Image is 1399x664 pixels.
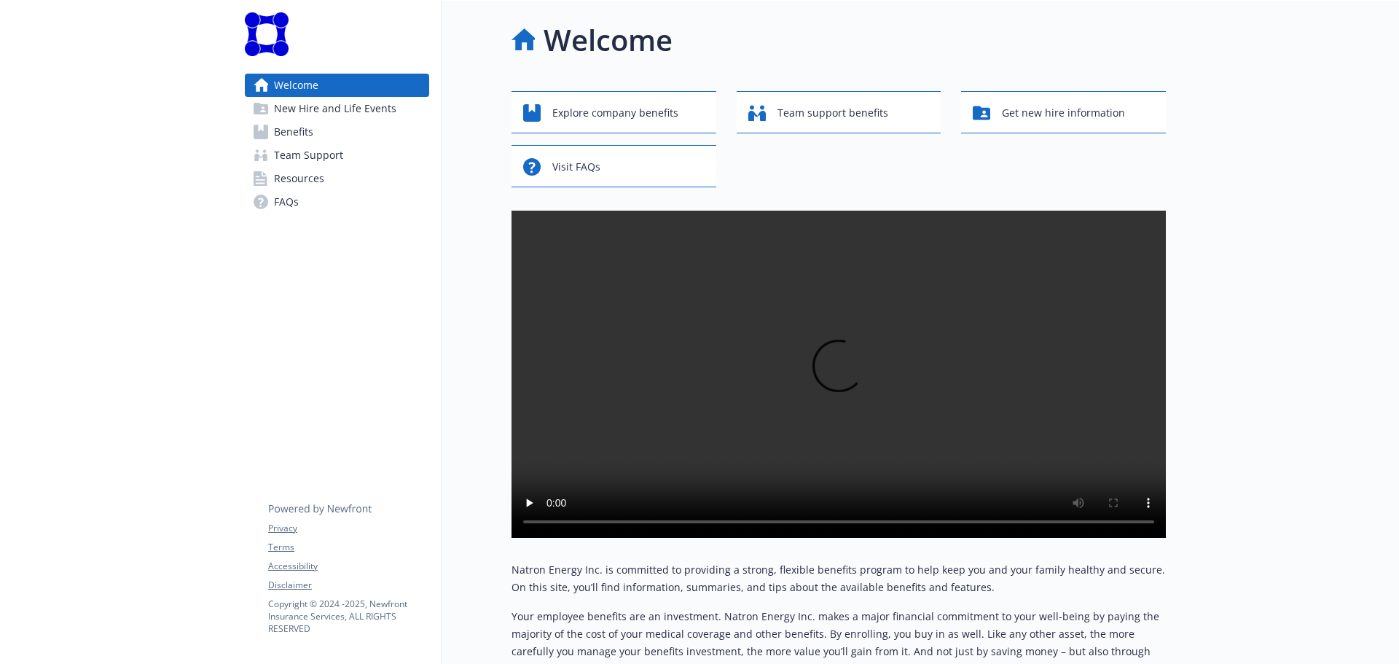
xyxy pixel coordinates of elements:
span: FAQs [274,190,299,214]
p: Copyright © 2024 - 2025 , Newfront Insurance Services, ALL RIGHTS RESERVED [268,598,428,635]
span: New Hire and Life Events [274,97,396,120]
span: Welcome [274,74,318,97]
a: Welcome [245,74,429,97]
span: Resources [274,167,324,190]
a: Disclaimer [268,579,428,592]
span: Explore company benefits [552,99,678,127]
button: Explore company benefits [512,91,716,133]
a: Resources [245,167,429,190]
span: Team Support [274,144,343,167]
a: Team Support [245,144,429,167]
a: FAQs [245,190,429,214]
button: Get new hire information [961,91,1166,133]
span: Visit FAQs [552,153,600,181]
a: Accessibility [268,560,428,573]
a: Privacy [268,522,428,535]
h1: Welcome [544,18,673,62]
button: Team support benefits [737,91,941,133]
a: Terms [268,541,428,554]
p: Natron Energy Inc. is committed to providing a strong, flexible benefits program to help keep you... [512,561,1166,596]
a: New Hire and Life Events [245,97,429,120]
span: Team support benefits [777,99,888,127]
span: Benefits [274,120,313,144]
a: Benefits [245,120,429,144]
span: Get new hire information [1002,99,1125,127]
button: Visit FAQs [512,145,716,187]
